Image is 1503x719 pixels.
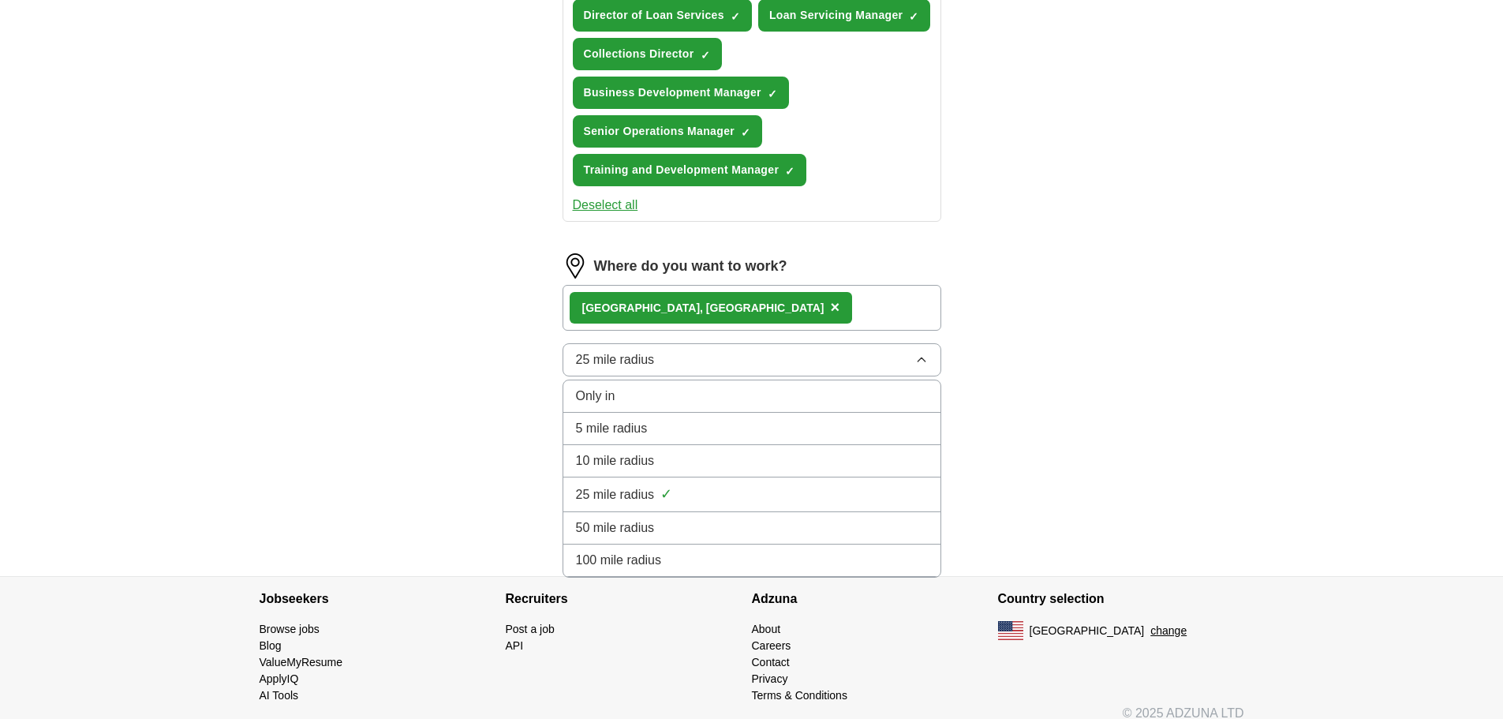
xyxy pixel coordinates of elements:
a: API [506,639,524,652]
button: Training and Development Manager✓ [573,154,807,186]
span: ✓ [701,49,710,62]
label: Where do you want to work? [594,256,787,277]
a: Terms & Conditions [752,689,847,702]
span: Director of Loan Services [584,7,724,24]
span: Training and Development Manager [584,162,780,178]
img: US flag [998,621,1023,640]
a: Browse jobs [260,623,320,635]
span: 5 mile radius [576,419,648,438]
img: location.png [563,253,588,279]
a: Post a job [506,623,555,635]
span: ✓ [768,88,777,100]
span: ✓ [731,10,740,23]
a: Privacy [752,672,788,685]
a: AI Tools [260,689,299,702]
div: , [GEOGRAPHIC_DATA] [582,300,824,316]
h4: Country selection [998,577,1244,621]
button: Senior Operations Manager✓ [573,115,763,148]
span: 100 mile radius [576,551,662,570]
button: × [830,296,839,320]
span: 10 mile radius [576,451,655,470]
span: 25 mile radius [576,485,655,504]
button: change [1150,623,1187,639]
span: ✓ [660,484,672,505]
span: ✓ [741,126,750,139]
strong: [GEOGRAPHIC_DATA] [582,301,701,314]
span: 50 mile radius [576,519,655,537]
span: Business Development Manager [584,84,761,101]
button: Business Development Manager✓ [573,77,789,109]
a: ValueMyResume [260,656,343,668]
span: Collections Director [584,46,694,62]
a: About [752,623,781,635]
span: ✓ [909,10,918,23]
span: [GEOGRAPHIC_DATA] [1030,623,1145,639]
span: Only in [576,387,615,406]
button: Collections Director✓ [573,38,722,70]
a: Contact [752,656,790,668]
a: Careers [752,639,791,652]
span: Loan Servicing Manager [769,7,903,24]
span: ✓ [785,165,794,178]
button: Deselect all [573,196,638,215]
span: × [830,298,839,316]
span: Senior Operations Manager [584,123,735,140]
a: ApplyIQ [260,672,299,685]
span: 25 mile radius [576,350,655,369]
a: Blog [260,639,282,652]
button: 25 mile radius [563,343,941,376]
